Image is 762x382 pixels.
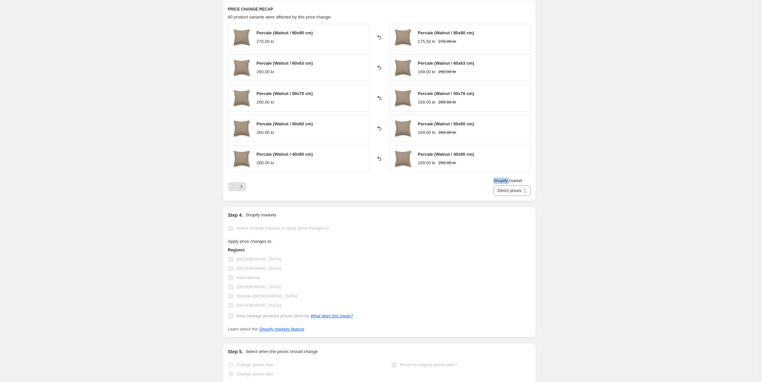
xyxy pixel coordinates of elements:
[438,160,456,166] strike: 260.00 kr
[438,99,456,106] strike: 260.00 kr
[232,27,251,47] img: percale_pillow_walnut_pack_1_80x.png
[237,371,274,376] span: Change prices later
[418,160,436,166] div: 169.00 kr
[228,327,304,332] i: Learn about the
[310,313,353,318] a: What does this mean?
[228,239,272,244] span: Apply price changes to:
[245,348,318,355] p: Select when the prices should change
[237,313,309,318] b: Also change product prices directly
[438,38,456,45] strike: 270.00 kr
[418,152,474,157] span: Percale (Walnut / 40x80 cm)
[232,88,251,108] img: percale_pillow_walnut_pack_1_80x.png
[418,30,474,35] span: Percale (Walnut / 80x80 cm)
[237,182,246,191] button: Next
[418,38,436,45] div: 175.50 kr
[400,362,457,367] span: Revert to original prices later?
[232,118,251,138] img: percale_pillow_walnut_pack_1_80x.png
[228,7,531,12] h6: PRICE CHANGE RECAP
[257,61,313,66] span: Percale (Walnut / 60x63 cm)
[393,88,413,108] img: percale_pillow_walnut_pack_1_80x.png
[418,91,474,96] span: Percale (Walnut / 50x70 cm)
[257,38,274,45] div: 270.00 kr
[438,129,456,136] strike: 260.00 kr
[228,15,332,19] span: 80 product variants were affected by this price change:
[393,118,413,138] img: percale_pillow_walnut_pack_1_80x.png
[259,327,304,332] a: Shopify markets feature
[418,69,436,75] div: 169.00 kr
[237,294,297,299] span: Outside [GEOGRAPHIC_DATA]
[257,121,313,126] span: Percale (Walnut / 50x60 cm)
[257,91,313,96] span: Percale (Walnut / 50x70 cm)
[418,61,474,66] span: Percale (Walnut / 60x63 cm)
[237,226,329,231] span: Select Shopify markets to apply price changes to
[237,303,281,308] span: [GEOGRAPHIC_DATA]
[418,121,474,126] span: Percale (Walnut / 50x60 cm)
[393,27,413,47] img: percale_pillow_walnut_pack_1_80x.png
[418,129,436,136] div: 169.00 kr
[257,99,274,106] div: 260.00 kr
[228,212,243,218] h2: Step 4.
[257,152,313,157] span: Percale (Walnut / 40x80 cm)
[257,129,274,136] div: 260.00 kr
[228,182,246,191] nav: Pagination
[257,69,274,75] div: 260.00 kr
[237,284,281,289] span: [GEOGRAPHIC_DATA]
[237,275,260,280] span: International
[237,257,281,262] span: [GEOGRAPHIC_DATA]
[228,247,353,253] h3: Regions
[228,348,243,355] h2: Step 5.
[237,362,273,367] span: Change prices now
[493,178,522,183] span: Shopify market
[438,69,456,75] strike: 260.00 kr
[393,58,413,78] img: percale_pillow_walnut_pack_1_80x.png
[257,30,313,35] span: Percale (Walnut / 80x80 cm)
[232,149,251,169] img: percale_pillow_walnut_pack_1_80x.png
[232,58,251,78] img: percale_pillow_walnut_pack_1_80x.png
[393,149,413,169] img: percale_pillow_walnut_pack_1_80x.png
[257,160,274,166] div: 260.00 kr
[245,212,276,218] p: Shopify markets
[418,99,436,106] div: 169.00 kr
[237,266,281,271] span: [GEOGRAPHIC_DATA]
